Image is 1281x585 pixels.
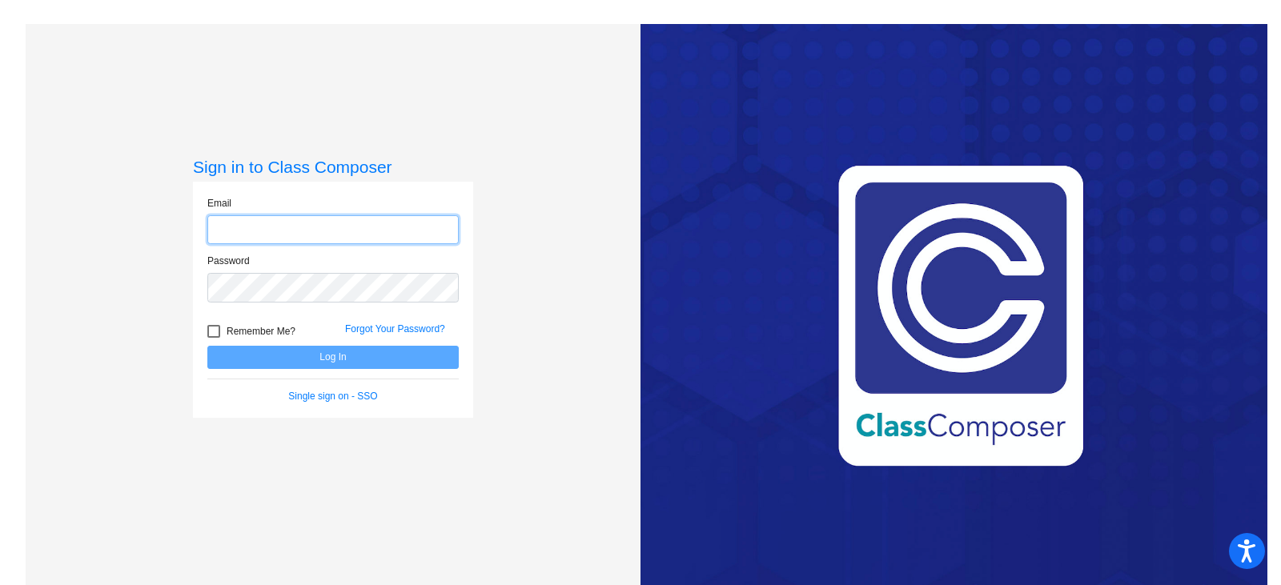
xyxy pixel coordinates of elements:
[207,196,231,210] label: Email
[227,322,295,341] span: Remember Me?
[288,391,377,402] a: Single sign on - SSO
[207,346,459,369] button: Log In
[345,323,445,335] a: Forgot Your Password?
[193,157,473,177] h3: Sign in to Class Composer
[207,254,250,268] label: Password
